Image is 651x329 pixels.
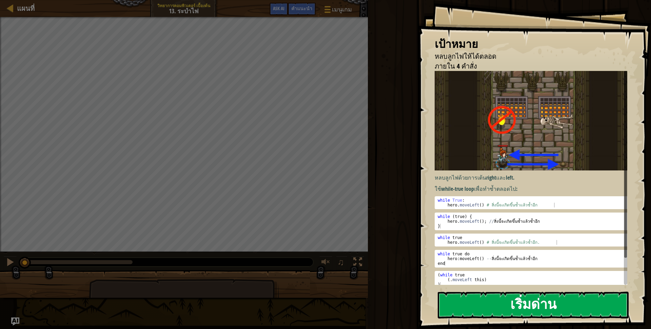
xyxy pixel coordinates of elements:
[426,61,626,71] li: ภายใน 4 คำสั่ง
[270,3,288,15] button: Ask AI
[435,36,627,52] div: เป้าหมาย
[17,4,35,13] span: แผนที่
[506,174,513,181] strong: left
[273,5,284,12] span: Ask AI
[435,52,496,61] span: หลบลูกไฟให้ได้ตลอด
[435,185,633,193] p: ใช้ เพื่อทำซ้ำตลอดไป:
[336,256,348,270] button: ♫
[291,5,312,12] span: คำแนะนำ
[438,292,629,318] button: เริ่มด่าน
[426,52,626,61] li: หลบลูกไฟให้ได้ตลอด
[319,256,333,270] button: ปรับระดับเสียง
[319,3,356,19] button: เมนูเกม
[337,257,344,267] span: ♫
[14,4,35,13] a: แผนที่
[435,61,477,71] span: ภายใน 4 คำสั่ง
[441,185,474,193] strong: while-true loop
[11,317,19,326] button: Ask AI
[332,5,352,14] span: เมนูเกม
[486,174,496,181] strong: right
[351,256,364,270] button: สลับเป็นเต็มจอ
[435,174,633,182] p: หลบลูกไฟด้วยการเต้น และ .
[435,71,633,170] img: Fire dancing
[3,256,17,270] button: Ctrl + P: Pause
